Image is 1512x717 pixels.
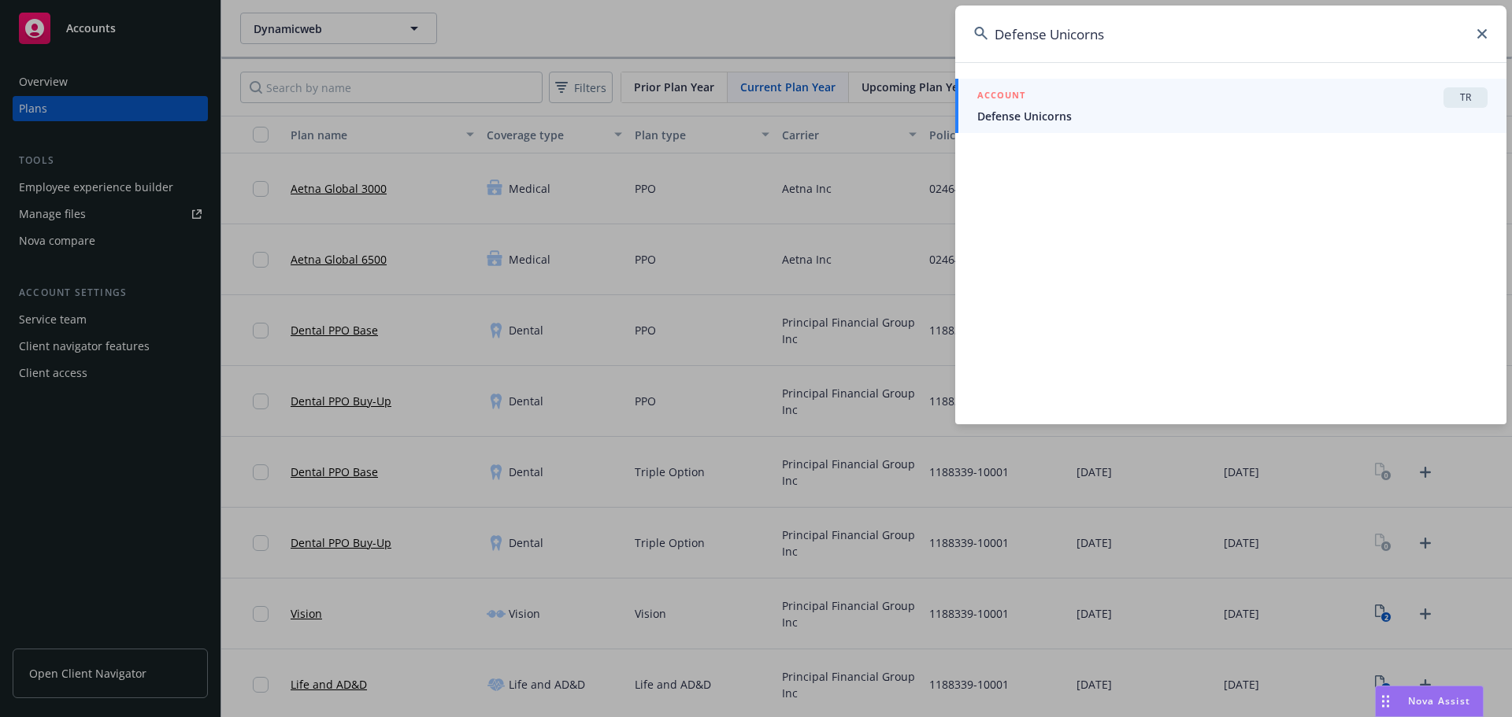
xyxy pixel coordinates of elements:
span: Nova Assist [1408,694,1470,708]
div: Drag to move [1376,686,1395,716]
input: Search... [955,6,1506,62]
button: Nova Assist [1375,686,1484,717]
span: Defense Unicorns [977,108,1488,124]
a: ACCOUNTTRDefense Unicorns [955,79,1506,133]
h5: ACCOUNT [977,87,1025,106]
span: TR [1450,91,1481,105]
